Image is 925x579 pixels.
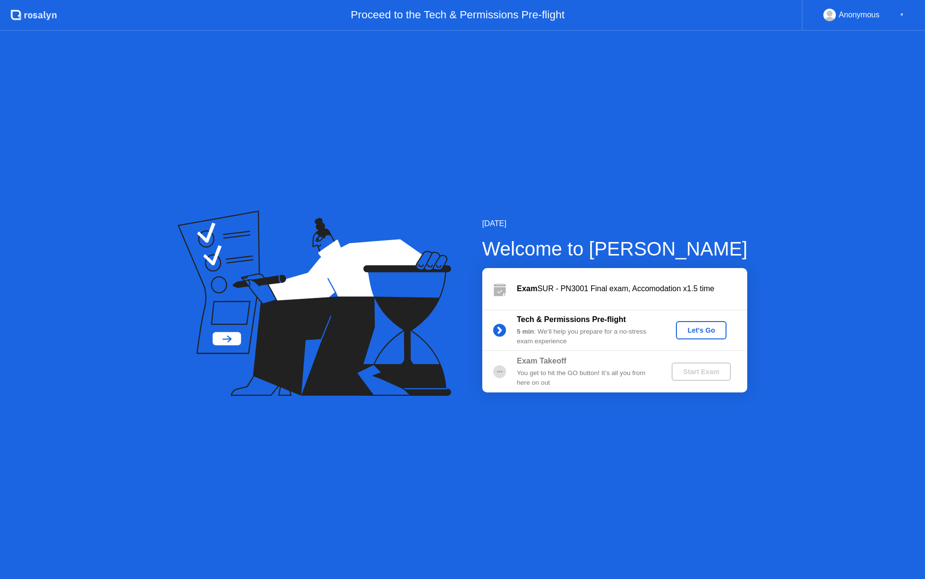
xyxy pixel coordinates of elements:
[839,9,880,21] div: Anonymous
[517,283,747,295] div: SUR - PN3001 Final exam, Accomodation x1.5 time
[517,315,626,323] b: Tech & Permissions Pre-flight
[517,284,538,293] b: Exam
[899,9,904,21] div: ▼
[676,321,727,339] button: Let's Go
[517,368,656,388] div: You get to hit the GO button! It’s all you from here on out
[482,234,748,263] div: Welcome to [PERSON_NAME]
[517,328,534,335] b: 5 min
[482,218,748,229] div: [DATE]
[680,326,723,334] div: Let's Go
[675,368,727,376] div: Start Exam
[517,327,656,347] div: : We’ll help you prepare for a no-stress exam experience
[672,363,731,381] button: Start Exam
[517,357,567,365] b: Exam Takeoff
